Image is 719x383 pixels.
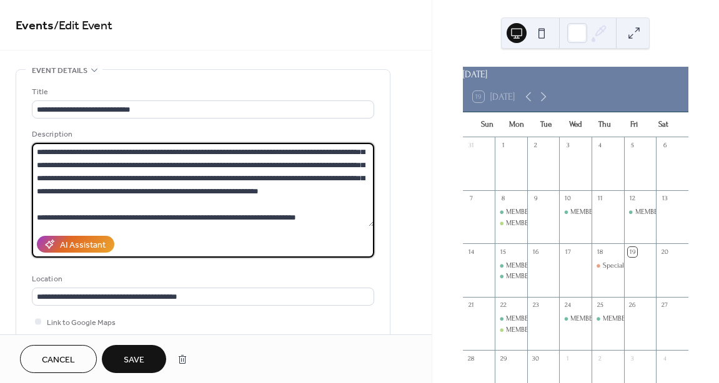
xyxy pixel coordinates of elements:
[595,301,605,310] div: 25
[32,85,372,99] div: Title
[495,261,527,271] div: MEMBERS ONLY: Monthly Individual Adult Peer Group with Cara M
[590,112,620,137] div: Thu
[506,218,618,229] div: MEMBERS ONLY: Couples Work Focus
[563,301,572,310] div: 24
[628,354,637,363] div: 3
[32,64,87,77] span: Event details
[592,314,624,324] div: MEMBER ONLY: Couples Monthly Peer Group
[495,314,527,324] div: MEMBERS ONLY: Bi-weekly Individual Adult Peer Group with Kara J
[620,112,649,137] div: Fri
[54,14,112,38] span: / Edit Event
[20,345,97,373] button: Cancel
[660,247,669,256] div: 20
[531,141,540,150] div: 2
[495,218,527,229] div: MEMBERS ONLY: Couples Work Focus
[467,141,476,150] div: 31
[561,112,590,137] div: Wed
[495,325,527,336] div: MEMBERS ONLY: Couples Work Focus
[532,112,561,137] div: Tue
[463,67,688,82] div: [DATE]
[60,239,106,252] div: AI Assistant
[467,301,476,310] div: 21
[467,194,476,203] div: 7
[531,301,540,310] div: 23
[47,316,116,329] span: Link to Google Maps
[559,207,592,218] div: MEMBERS ONLY: “Therapreneur” Bi-Weekly Peer Group
[559,314,592,324] div: MEMBERS ONLY: “Therapreneur” Bi-Weekly Peer Group
[592,261,624,271] div: Special Event: Special considerations when working with clients with Chronic Illness
[660,194,669,203] div: 13
[506,271,649,282] div: MEMBERS ONLY: EMDR Peer Consultation Group
[102,345,166,373] button: Save
[563,194,572,203] div: 10
[506,325,618,336] div: MEMBERS ONLY: Couples Work Focus
[42,354,75,367] span: Cancel
[124,354,144,367] span: Save
[660,354,669,363] div: 4
[502,112,532,137] div: Mon
[473,112,502,137] div: Sun
[595,141,605,150] div: 4
[595,247,605,256] div: 18
[498,301,508,310] div: 22
[495,207,527,218] div: MEMBERS ONLY: Bi-weekly Individual Adult Peer Group with Kara J
[467,354,476,363] div: 28
[595,354,605,363] div: 2
[660,141,669,150] div: 6
[563,141,572,150] div: 3
[649,112,678,137] div: Sat
[628,247,637,256] div: 19
[595,194,605,203] div: 11
[531,354,540,363] div: 30
[628,141,637,150] div: 5
[32,128,372,141] div: Description
[498,194,508,203] div: 8
[628,194,637,203] div: 12
[531,194,540,203] div: 9
[495,271,527,282] div: MEMBERS ONLY: EMDR Peer Consultation Group
[467,247,476,256] div: 14
[498,354,508,363] div: 29
[563,354,572,363] div: 1
[16,14,54,38] a: Events
[531,247,540,256] div: 16
[624,207,657,218] div: MEMBERS ONLY: Child & Adolescent Peer Group
[498,247,508,256] div: 15
[628,301,637,310] div: 26
[32,273,372,286] div: Location
[37,236,114,253] button: AI Assistant
[563,247,572,256] div: 17
[498,141,508,150] div: 1
[660,301,669,310] div: 27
